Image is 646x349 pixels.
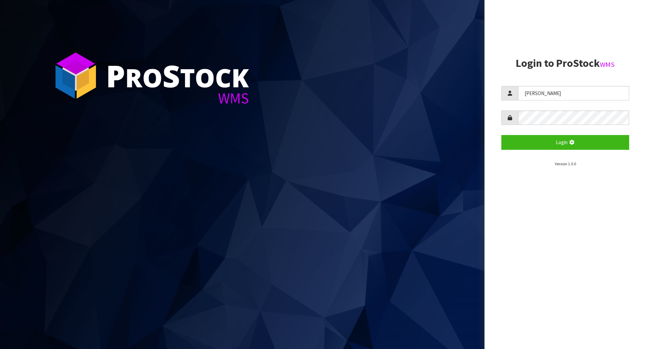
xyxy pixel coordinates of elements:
[600,60,615,69] small: WMS
[501,57,629,69] h2: Login to ProStock
[106,91,249,106] div: WMS
[163,55,180,96] span: S
[555,161,576,166] small: Version 1.0.0
[106,60,249,91] div: ro tock
[50,50,101,101] img: ProStock Cube
[518,86,629,100] input: Username
[106,55,125,96] span: P
[501,135,629,149] button: Login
